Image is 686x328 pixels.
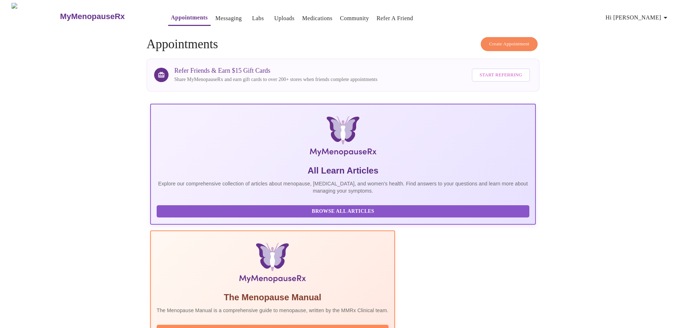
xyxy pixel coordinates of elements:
a: Medications [302,13,332,23]
p: Share MyMenopauseRx and earn gift cards to over 200+ stores when friends complete appointments [174,76,377,83]
button: Hi [PERSON_NAME] [603,10,673,25]
button: Labs [246,11,269,26]
a: Browse All Articles [157,208,531,214]
button: Create Appointment [481,37,538,51]
span: Start Referring [480,71,522,79]
img: MyMenopauseRx Logo [215,116,471,159]
button: Start Referring [472,68,530,82]
h4: Appointments [147,37,539,51]
span: Create Appointment [489,40,529,48]
h5: The Menopause Manual [157,292,389,303]
a: Appointments [171,13,208,23]
span: Browse All Articles [164,207,522,216]
h5: All Learn Articles [157,165,529,176]
a: Start Referring [470,65,532,85]
h3: MyMenopauseRx [60,12,125,21]
p: Explore our comprehensive collection of articles about menopause, [MEDICAL_DATA], and women's hea... [157,180,529,194]
h3: Refer Friends & Earn $15 Gift Cards [174,67,377,75]
a: Messaging [215,13,242,23]
button: Medications [299,11,335,26]
a: Labs [252,13,264,23]
p: The Menopause Manual is a comprehensive guide to menopause, written by the MMRx Clinical team. [157,307,389,314]
a: Community [340,13,369,23]
a: MyMenopauseRx [59,4,153,29]
span: Hi [PERSON_NAME] [606,13,670,23]
button: Browse All Articles [157,205,529,218]
button: Refer a Friend [374,11,416,26]
button: Messaging [212,11,245,26]
img: Menopause Manual [193,243,351,286]
a: Refer a Friend [377,13,413,23]
button: Community [337,11,372,26]
a: Uploads [274,13,295,23]
button: Appointments [168,10,211,26]
img: MyMenopauseRx Logo [12,3,59,30]
button: Uploads [271,11,297,26]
